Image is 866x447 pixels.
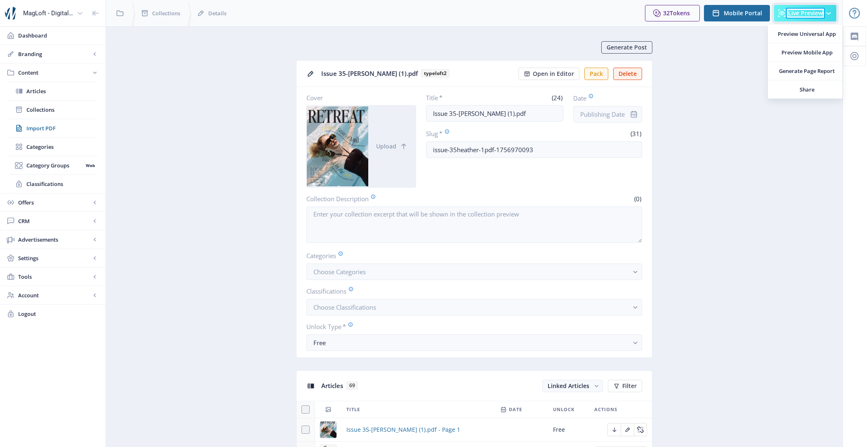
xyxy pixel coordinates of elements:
input: Type Collection Title ... [426,105,564,122]
span: (31) [629,129,642,138]
label: Date [573,94,635,103]
span: Choose Categories [313,268,366,276]
span: Linked Articles [548,382,589,390]
a: Categories [8,138,97,156]
a: Category GroupsWeb [8,156,97,174]
label: Cover [306,94,409,102]
span: Dashboard [18,31,99,40]
span: Choose Classifications [313,303,376,311]
label: Slug [426,129,531,138]
span: Title [346,405,360,414]
input: Publishing Date [573,106,642,122]
a: Collections [8,101,97,119]
span: (24) [551,94,563,102]
a: Preview Mobile App [768,43,842,61]
span: Share [778,85,836,94]
label: Unlock Type [306,322,635,331]
span: Branding [18,50,91,58]
button: Linked Articles [542,380,603,392]
span: Tools [18,273,91,281]
div: MagLoft - Digital Magazine [23,4,73,22]
label: Collection Description [306,194,471,203]
button: Upload [368,106,416,187]
span: Date [509,405,522,414]
span: Filter [622,383,637,389]
span: Logout [18,310,99,318]
span: Offers [18,198,91,207]
a: Generate Page Report [768,62,842,80]
input: this-is-how-a-slug-looks-like [426,141,642,158]
b: typeloft2 [421,69,449,78]
a: Preview Universal App [768,25,842,43]
span: Classifications [26,180,97,188]
nb-icon: info [630,110,638,118]
button: Choose Categories [306,263,642,280]
a: Articles [8,82,97,100]
span: (0) [633,195,642,203]
span: Categories [26,143,97,151]
span: Account [18,291,91,299]
span: Generate Post [607,44,647,51]
span: Category Groups [26,161,83,169]
span: Articles [26,87,97,95]
span: Unlock [553,405,574,414]
span: Settings [18,254,91,262]
button: Live Preview [774,5,836,21]
nb-badge: Web [83,161,97,169]
span: Import PDF [26,124,97,132]
span: Collections [152,9,180,17]
label: Title [426,94,492,102]
span: Advertisements [18,235,91,244]
label: Categories [306,251,635,260]
span: 69 [346,381,358,390]
div: Issue 35-[PERSON_NAME] (1).pdf [321,67,513,80]
td: Free [548,418,589,442]
span: Collections [26,106,97,114]
span: Content [18,68,91,77]
div: Free [313,338,628,348]
label: Classifications [306,287,635,296]
span: Articles [321,381,343,390]
span: Details [208,9,226,17]
button: 32Tokens [645,5,700,21]
span: Upload [376,143,396,150]
span: Mobile Portal [724,10,762,16]
button: Choose Classifications [306,299,642,315]
button: Filter [608,380,642,392]
span: Open in Editor [533,71,574,77]
span: CRM [18,217,91,225]
span: Preview Universal App [778,30,836,38]
a: Share [768,80,842,99]
button: Open in Editor [518,68,579,80]
span: Preview Mobile App [778,48,836,56]
button: Mobile Portal [704,5,770,21]
a: Import PDF [8,119,97,137]
button: Free [306,334,642,351]
button: Generate Post [601,41,652,54]
a: Classifications [8,175,97,193]
span: Actions [594,405,617,414]
span: Tokens [670,9,690,17]
span: Generate Page Report [778,67,836,75]
button: Pack [584,68,608,80]
span: Live Preview [788,10,823,16]
button: Delete [613,68,642,80]
img: properties.app_icon.png [5,7,18,20]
